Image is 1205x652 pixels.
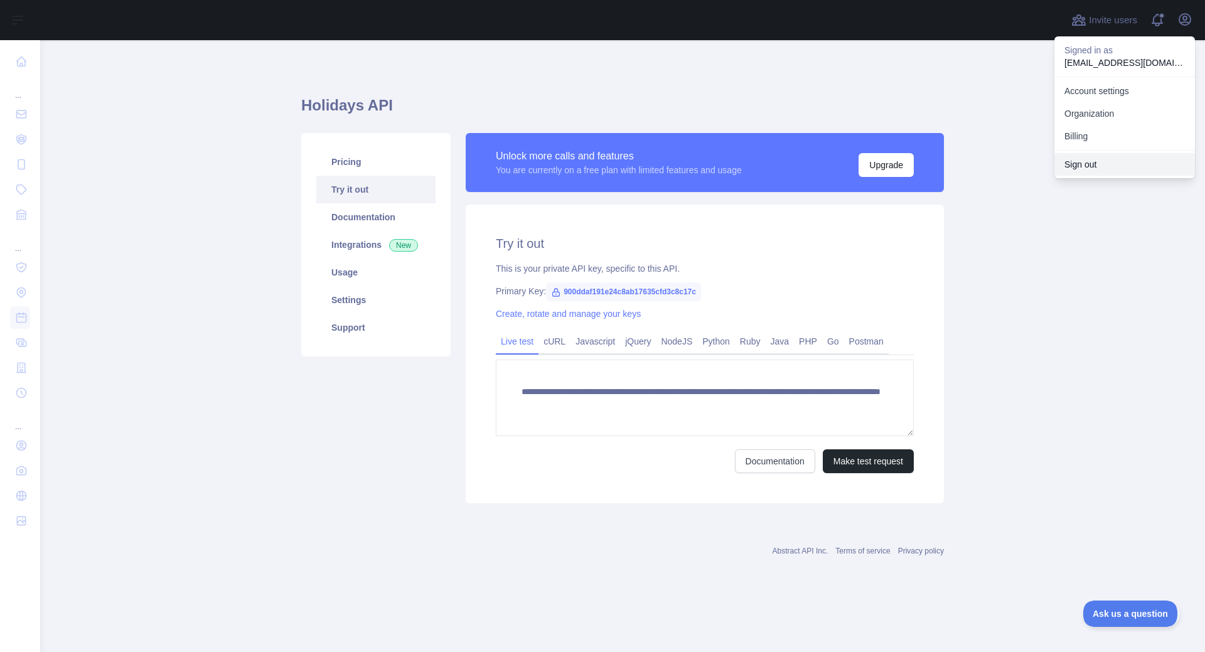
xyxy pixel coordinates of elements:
div: ... [10,228,30,254]
h1: Holidays API [301,95,944,126]
div: ... [10,75,30,100]
a: Postman [844,331,889,351]
div: Primary Key: [496,285,914,297]
button: Billing [1054,125,1195,147]
h2: Try it out [496,235,914,252]
a: Organization [1054,102,1195,125]
div: Unlock more calls and features [496,149,742,164]
a: NodeJS [656,331,697,351]
button: Make test request [823,449,914,473]
a: Live test [496,331,538,351]
button: Sign out [1054,153,1195,176]
span: Invite users [1089,13,1137,28]
a: Usage [316,259,436,286]
button: Invite users [1069,10,1140,30]
a: Create, rotate and manage your keys [496,309,641,319]
a: Terms of service [835,547,890,555]
iframe: Toggle Customer Support [1083,601,1180,627]
a: Settings [316,286,436,314]
a: Java [766,331,795,351]
a: jQuery [620,331,656,351]
a: Support [316,314,436,341]
span: New [389,239,418,252]
a: Privacy policy [898,547,944,555]
a: Try it out [316,176,436,203]
a: Go [822,331,844,351]
a: Pricing [316,148,436,176]
span: 900ddaf191e24c8ab17635cfd3c8c17c [546,282,701,301]
a: Integrations New [316,231,436,259]
button: Upgrade [859,153,914,177]
p: Signed in as [1064,44,1185,56]
a: Documentation [735,449,815,473]
a: PHP [794,331,822,351]
a: Documentation [316,203,436,231]
a: Javascript [570,331,620,351]
a: Python [697,331,735,351]
div: You are currently on a free plan with limited features and usage [496,164,742,176]
a: Abstract API Inc. [773,547,828,555]
div: ... [10,407,30,432]
a: Account settings [1054,80,1195,102]
p: [EMAIL_ADDRESS][DOMAIN_NAME] [1064,56,1185,69]
div: This is your private API key, specific to this API. [496,262,914,275]
a: cURL [538,331,570,351]
a: Ruby [735,331,766,351]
